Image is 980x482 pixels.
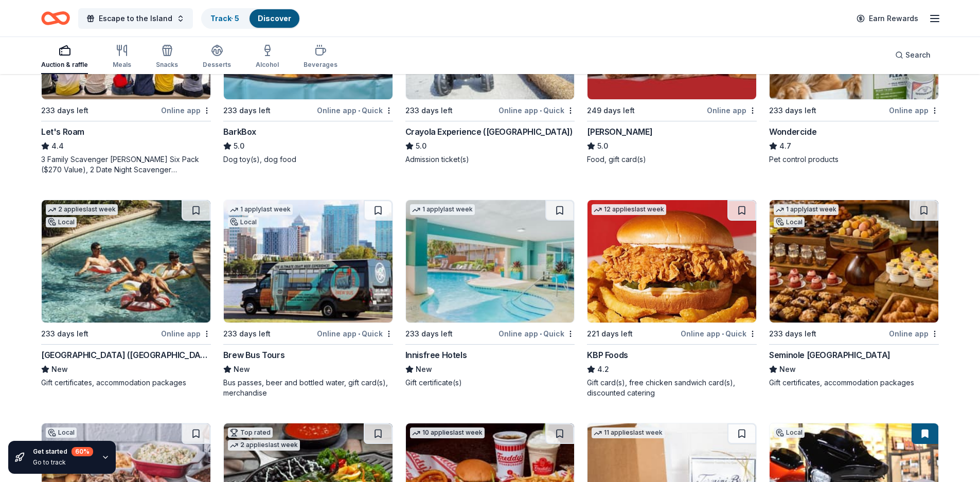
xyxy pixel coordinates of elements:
a: Track· 5 [210,14,239,23]
div: Brew Bus Tours [223,349,284,361]
div: [PERSON_NAME] [587,126,652,138]
span: • [540,330,542,338]
button: Auction & raffle [41,40,88,74]
div: 249 days left [587,104,635,117]
button: Meals [113,40,131,74]
img: Image for KBP Foods [587,200,756,323]
a: Home [41,6,70,30]
span: New [234,363,250,376]
div: Gift certificates, accommodation packages [769,378,939,388]
div: Admission ticket(s) [405,154,575,165]
div: Meals [113,61,131,69]
div: 233 days left [769,328,816,340]
button: Desserts [203,40,231,74]
div: Online app Quick [317,327,393,340]
div: 10 applies last week [410,427,485,438]
div: Desserts [203,61,231,69]
a: Image for Innisfree Hotels1 applylast week233 days leftOnline app•QuickInnisfree HotelsNewGift ce... [405,200,575,388]
div: Online app [161,327,211,340]
span: 5.0 [416,140,426,152]
button: Track· 5Discover [201,8,300,29]
span: Search [905,49,931,61]
div: 1 apply last week [228,204,293,215]
span: • [358,330,360,338]
a: Discover [258,14,291,23]
div: 233 days left [223,328,271,340]
div: 1 apply last week [410,204,475,215]
div: Local [228,217,259,227]
div: Online app [161,104,211,117]
div: Local [46,217,77,227]
button: Escape to the Island [78,8,193,29]
div: BarkBox [223,126,256,138]
div: Online app Quick [498,104,575,117]
div: 233 days left [41,328,88,340]
div: Local [774,427,805,438]
div: Online app Quick [317,104,393,117]
div: 11 applies last week [592,427,665,438]
div: Online app Quick [498,327,575,340]
span: 5.0 [597,140,608,152]
span: 4.4 [51,140,64,152]
a: Earn Rewards [850,9,924,28]
span: 4.2 [597,363,609,376]
a: Image for KBP Foods12 applieslast week221 days leftOnline app•QuickKBP Foods4.2Gift card(s), free... [587,200,757,398]
div: 1 apply last week [774,204,839,215]
div: Pet control products [769,154,939,165]
button: Beverages [304,40,337,74]
img: Image for Brew Bus Tours [224,200,393,323]
div: Wondercide [769,126,816,138]
div: Food, gift card(s) [587,154,757,165]
div: Top rated [228,427,273,438]
div: Beverages [304,61,337,69]
div: Local [774,217,805,227]
div: 3 Family Scavenger [PERSON_NAME] Six Pack ($270 Value), 2 Date Night Scavenger [PERSON_NAME] Two ... [41,154,211,175]
button: Alcohol [256,40,279,74]
div: Dog toy(s), dog food [223,154,393,165]
div: 2 applies last week [46,204,118,215]
span: New [779,363,796,376]
span: • [358,106,360,115]
div: 233 days left [405,328,453,340]
div: Get started [33,447,93,456]
span: New [51,363,68,376]
div: 233 days left [41,104,88,117]
div: Online app Quick [681,327,757,340]
span: Escape to the Island [99,12,172,25]
img: Image for Seminole Hard Rock Hotel & Casino Hollywood [770,200,938,323]
div: Auction & raffle [41,61,88,69]
a: Image for Seminole Hard Rock Hotel & Casino Hollywood1 applylast weekLocal233 days leftOnline app... [769,200,939,388]
div: Gift card(s), free chicken sandwich card(s), discounted catering [587,378,757,398]
div: 60 % [72,447,93,456]
span: • [540,106,542,115]
div: Bus passes, beer and bottled water, gift card(s), merchandise [223,378,393,398]
div: Online app [889,104,939,117]
div: Alcohol [256,61,279,69]
div: Snacks [156,61,178,69]
span: New [416,363,432,376]
div: Gift certificate(s) [405,378,575,388]
div: KBP Foods [587,349,628,361]
div: Seminole [GEOGRAPHIC_DATA] [769,349,890,361]
div: [GEOGRAPHIC_DATA] ([GEOGRAPHIC_DATA]) [41,349,211,361]
span: 5.0 [234,140,244,152]
div: 2 applies last week [228,440,300,451]
div: 233 days left [769,104,816,117]
div: 233 days left [223,104,271,117]
button: Snacks [156,40,178,74]
div: Crayola Experience ([GEOGRAPHIC_DATA]) [405,126,573,138]
div: Go to track [33,458,93,467]
span: 4.7 [779,140,791,152]
div: 12 applies last week [592,204,666,215]
div: Online app [889,327,939,340]
a: Image for Four Seasons Resort (Orlando)2 applieslast weekLocal233 days leftOnline app[GEOGRAPHIC_... [41,200,211,388]
a: Image for Brew Bus Tours1 applylast weekLocal233 days leftOnline app•QuickBrew Bus ToursNewBus pa... [223,200,393,398]
button: Search [887,45,939,65]
div: Innisfree Hotels [405,349,467,361]
img: Image for Innisfree Hotels [406,200,575,323]
div: Let's Roam [41,126,84,138]
div: 221 days left [587,328,633,340]
div: Gift certificates, accommodation packages [41,378,211,388]
img: Image for Four Seasons Resort (Orlando) [42,200,210,323]
div: 233 days left [405,104,453,117]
